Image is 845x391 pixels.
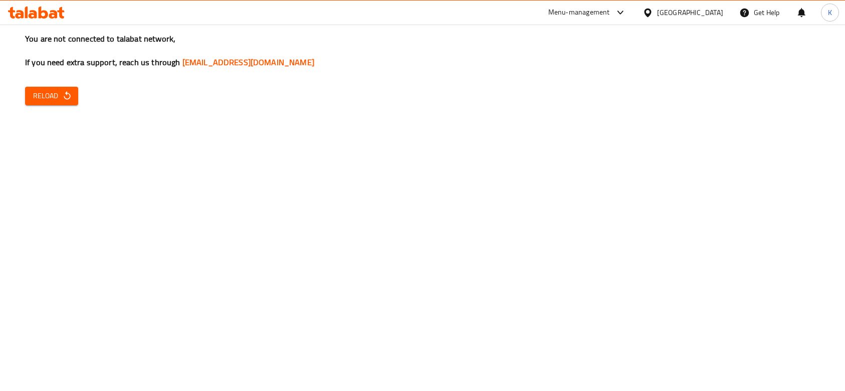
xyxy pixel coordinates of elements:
[25,33,820,68] h3: You are not connected to talabat network, If you need extra support, reach us through
[657,7,723,18] div: [GEOGRAPHIC_DATA]
[33,90,70,102] span: Reload
[182,55,314,70] a: [EMAIL_ADDRESS][DOMAIN_NAME]
[828,7,832,18] span: K
[548,7,610,19] div: Menu-management
[25,87,78,105] button: Reload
